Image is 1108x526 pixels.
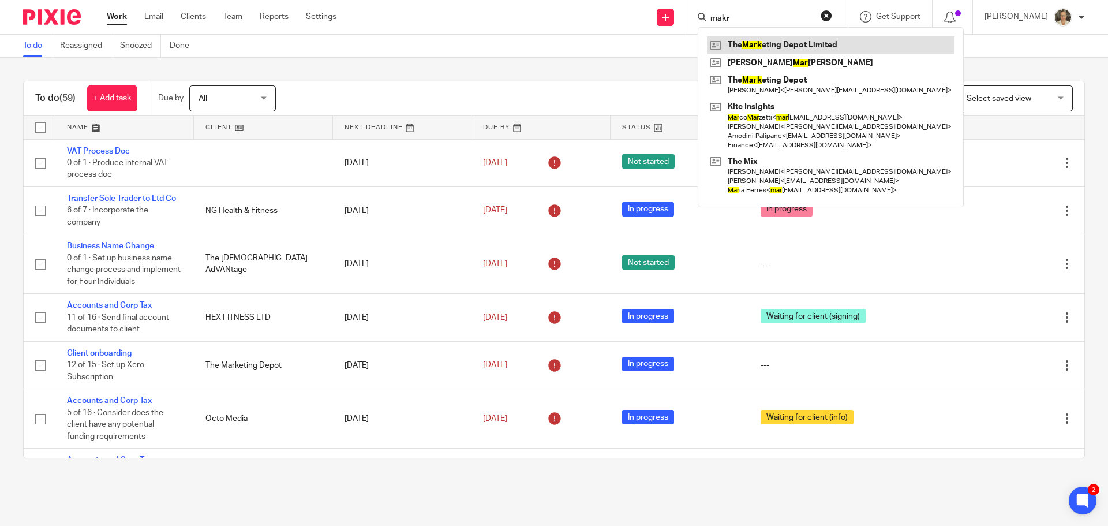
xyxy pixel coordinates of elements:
td: [DATE] [333,294,471,341]
td: The Marketing Depot [194,341,332,389]
span: 6 of 7 · Incorporate the company [67,207,148,227]
img: Pete%20with%20glasses.jpg [1054,8,1072,27]
a: Email [144,11,163,23]
td: HEX FITNESS LTD [194,294,332,341]
a: Accounts and Corp Tax [67,301,152,309]
a: Done [170,35,198,57]
div: 2 [1088,484,1099,495]
td: [DATE] [333,341,471,389]
a: Snoozed [120,35,161,57]
span: 0 of 1 · Produce internal VAT process doc [67,159,168,179]
input: Search [709,14,813,24]
span: [DATE] [483,361,507,370]
td: LOW LINES LTD [194,449,332,508]
a: To do [23,35,51,57]
a: Accounts and Corp Tax [67,397,152,405]
span: [DATE] [483,314,507,322]
p: Due by [158,92,184,104]
h1: To do [35,92,76,105]
button: Clear [821,10,832,21]
td: NG Health & Fitness [194,186,332,234]
span: [DATE] [483,260,507,268]
span: [DATE] [483,159,507,167]
div: --- [761,258,934,270]
span: All [199,95,207,103]
p: [PERSON_NAME] [985,11,1048,23]
span: Waiting for client (signing) [761,309,866,323]
td: Octo Media [194,389,332,449]
span: [DATE] [483,415,507,423]
a: Transfer Sole Trader to Ltd Co [67,195,176,203]
td: The [DEMOGRAPHIC_DATA] AdVANtage [194,234,332,294]
td: [DATE] [333,449,471,508]
img: Pixie [23,9,81,25]
a: Client onboarding [67,349,132,357]
td: [DATE] [333,234,471,294]
td: [DATE] [333,186,471,234]
span: In progress [622,357,674,371]
span: Not started [622,255,675,270]
a: Work [107,11,127,23]
td: [DATE] [333,389,471,449]
a: Settings [306,11,336,23]
span: 12 of 15 · Set up Xero Subscription [67,361,144,382]
a: Accounts and Corp Tax [67,456,152,464]
a: Business Name Change [67,242,154,250]
span: 11 of 16 · Send final account documents to client [67,314,169,334]
span: In progress [622,202,674,217]
div: --- [761,360,934,371]
span: In progress [622,309,674,323]
a: Reports [260,11,289,23]
td: [DATE] [333,139,471,186]
span: Not started [622,154,675,169]
a: Team [223,11,242,23]
span: In progress [622,410,674,424]
span: [DATE] [483,207,507,215]
span: Waiting for client (info) [761,410,854,424]
span: 5 of 16 · Consider does the client have any potential funding requirements [67,409,163,441]
span: (59) [59,94,76,103]
a: VAT Process Doc [67,147,130,155]
span: 0 of 1 · Set up business name change process and implement for Four Individuals [67,254,181,286]
span: Get Support [876,13,920,21]
span: Select saved view [967,95,1031,103]
a: + Add task [87,85,137,111]
span: In progress [761,202,813,217]
a: Clients [181,11,206,23]
a: Reassigned [60,35,111,57]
